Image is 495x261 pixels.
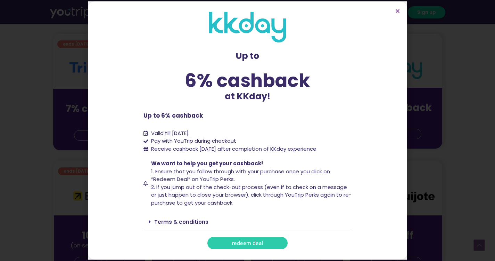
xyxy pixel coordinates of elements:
[395,8,400,14] a: Close
[143,49,352,63] p: Up to
[143,90,352,103] p: at KKday!
[149,137,236,145] span: Pay with YouTrip during checkout
[143,111,203,120] b: Up to 6% cashback
[151,160,263,167] span: We want to help you get your cashback!
[151,129,189,137] span: Valid till [DATE]
[151,168,330,183] span: 1. Ensure that you follow through with your purchase once you click on “Redeem Deal” on YouTrip P...
[154,218,208,226] a: Terms & conditions
[151,183,352,206] span: 2. If you jump out of the check-out process (even if to check on a message or just happen to clos...
[232,240,263,246] span: redeem deal
[143,71,352,90] div: 6% cashback
[151,145,316,152] span: Receive cashback [DATE] after completion of KKday experience
[207,237,288,249] a: redeem deal
[143,214,352,230] div: Terms & conditions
